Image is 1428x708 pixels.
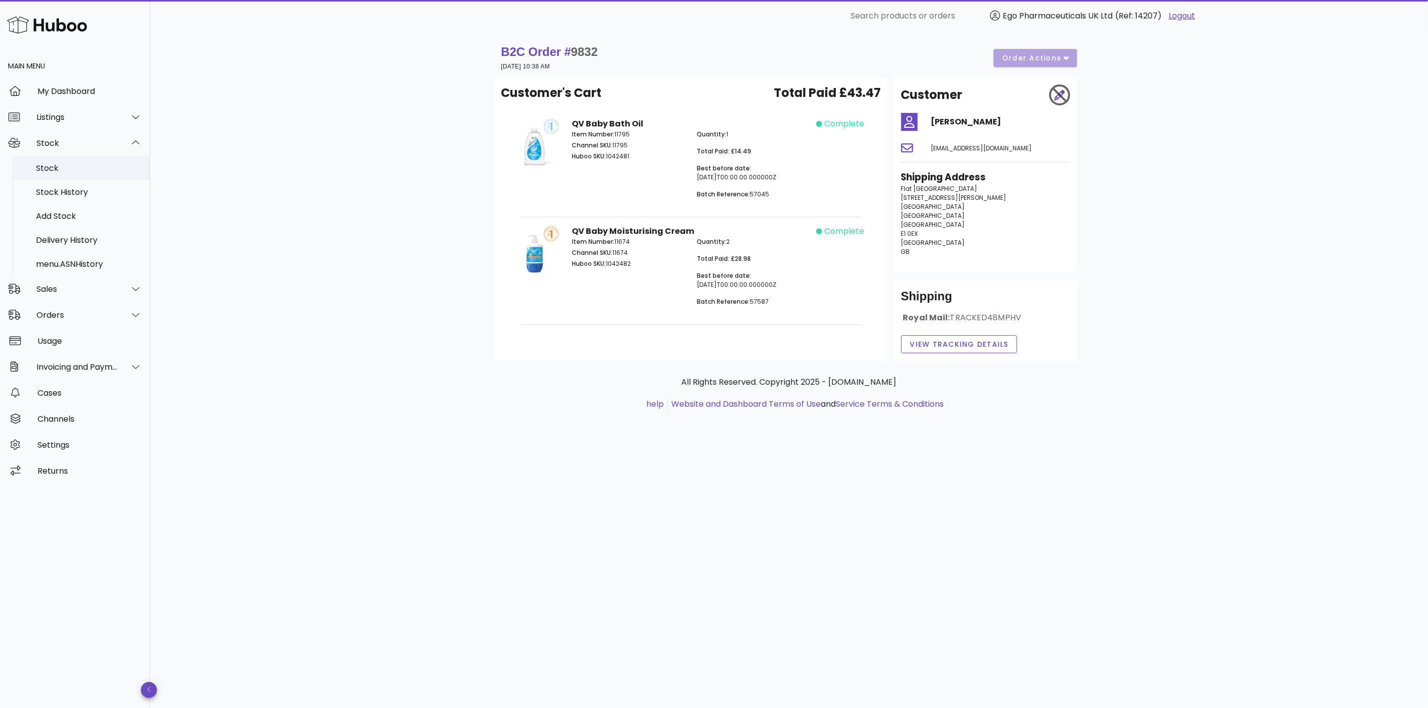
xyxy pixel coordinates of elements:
[931,144,1032,152] span: [EMAIL_ADDRESS][DOMAIN_NAME]
[572,225,694,237] strong: QV Baby Moisturising Cream
[36,235,142,245] div: Delivery History
[37,336,142,346] div: Usage
[697,190,810,199] p: 57045
[36,163,142,173] div: Stock
[901,288,1069,312] div: Shipping
[37,466,142,476] div: Returns
[697,237,810,246] p: 2
[36,259,142,269] div: menu.ASNHistory
[501,84,602,102] span: Customer's Cart
[572,130,614,138] span: Item Number:
[901,247,910,256] span: GB
[697,164,810,182] p: [DATE]T00:00:00.000000Z
[697,130,810,139] p: 1
[509,225,560,276] img: Product Image
[572,152,685,161] p: 1042481
[901,312,1069,331] div: Royal Mail:
[671,398,821,410] a: Website and Dashboard Terms of Use
[901,335,1018,353] button: View Tracking details
[824,118,864,130] span: complete
[572,248,685,257] p: 11674
[950,312,1022,323] span: TRACKED48MPHV
[572,248,612,257] span: Channel SKU:
[36,112,118,122] div: Listings
[901,202,965,211] span: [GEOGRAPHIC_DATA]
[572,141,612,149] span: Channel SKU:
[836,398,944,410] a: Service Terms & Conditions
[901,220,965,229] span: [GEOGRAPHIC_DATA]
[7,14,87,35] img: Huboo Logo
[901,193,1007,202] span: [STREET_ADDRESS][PERSON_NAME]
[501,45,598,58] strong: B2C Order #
[572,237,614,246] span: Item Number:
[697,190,750,198] span: Batch Reference:
[572,259,685,268] p: 1042482
[36,362,118,372] div: Invoicing and Payments
[37,414,142,424] div: Channels
[824,225,864,237] span: complete
[36,310,118,320] div: Orders
[1115,10,1162,21] span: (Ref: 14207)
[572,141,685,150] p: 11795
[37,388,142,398] div: Cases
[572,118,643,129] strong: QV Baby Bath Oil
[697,297,810,306] p: 57587
[697,254,751,263] span: Total Paid: £28.98
[509,118,560,168] img: Product Image
[901,211,965,220] span: [GEOGRAPHIC_DATA]
[668,398,944,410] li: and
[931,116,1069,128] h4: [PERSON_NAME]
[697,237,726,246] span: Quantity:
[901,170,1069,184] h3: Shipping Address
[572,237,685,246] p: 11674
[901,229,918,238] span: E1 0EX
[774,84,881,102] span: Total Paid £43.47
[697,271,810,289] p: [DATE]T00:00:00.000000Z
[1003,10,1113,21] span: Ego Pharmaceuticals UK Ltd
[37,86,142,96] div: My Dashboard
[36,138,118,148] div: Stock
[571,45,598,58] span: 9832
[1169,10,1195,22] a: Logout
[697,147,751,155] span: Total Paid: £14.49
[910,339,1009,350] span: View Tracking details
[697,130,726,138] span: Quantity:
[36,187,142,197] div: Stock History
[697,164,751,172] span: Best before date:
[572,130,685,139] p: 11795
[36,284,118,294] div: Sales
[501,63,550,70] small: [DATE] 10:38 AM
[37,440,142,450] div: Settings
[901,86,963,104] h2: Customer
[697,297,750,306] span: Batch Reference:
[901,238,965,247] span: [GEOGRAPHIC_DATA]
[36,211,142,221] div: Add Stock
[572,152,606,160] span: Huboo SKU:
[901,184,978,193] span: Flat [GEOGRAPHIC_DATA]
[697,271,751,280] span: Best before date:
[572,259,606,268] span: Huboo SKU:
[503,376,1075,388] p: All Rights Reserved. Copyright 2025 - [DOMAIN_NAME]
[646,398,664,410] a: help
